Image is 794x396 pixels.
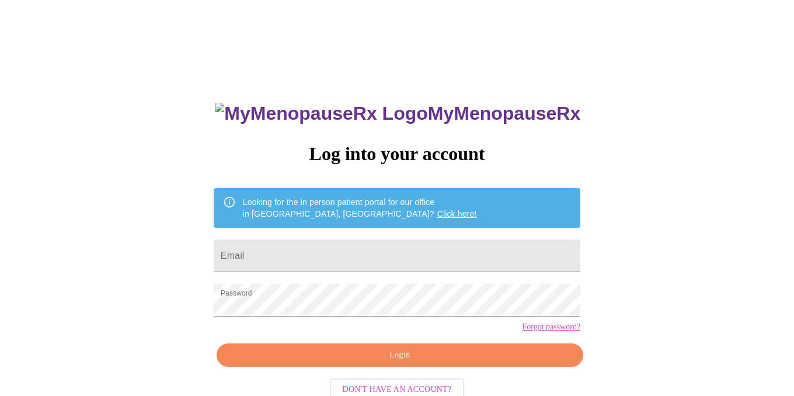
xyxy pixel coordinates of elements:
a: Click here! [437,209,477,218]
h3: MyMenopauseRx [215,103,580,124]
img: MyMenopauseRx Logo [215,103,427,124]
a: Forgot password? [522,322,580,332]
a: Don't have an account? [327,384,468,394]
div: Looking for the in person patient portal for our office in [GEOGRAPHIC_DATA], [GEOGRAPHIC_DATA]? [243,192,477,224]
button: Login [217,343,583,367]
h3: Log into your account [214,143,580,165]
span: Login [230,348,570,363]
